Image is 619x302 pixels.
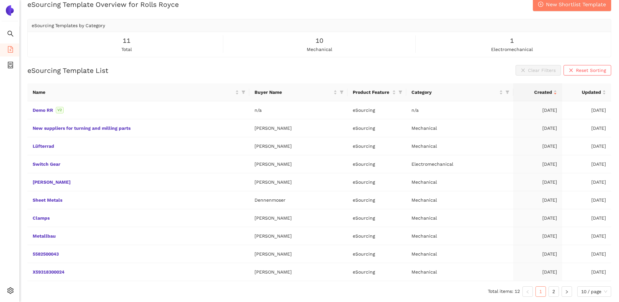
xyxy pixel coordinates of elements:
span: filter [240,87,247,97]
td: [DATE] [513,137,562,155]
td: eSourcing [348,119,406,137]
h2: eSourcing Template List [27,66,108,75]
span: Reset Sorting [576,67,606,74]
span: Created [518,89,552,96]
th: this column's title is Name,this column is sortable [27,83,249,101]
span: eSourcing Templates by Category [32,23,105,28]
a: 1 [536,287,546,296]
td: Mechanical [406,137,513,155]
button: left [522,286,533,297]
img: Logo [5,5,15,16]
span: V2 [56,107,64,113]
td: Mechanical [406,227,513,245]
span: electromechanical [491,46,533,53]
span: Name [33,89,234,96]
span: filter [504,87,511,97]
td: [DATE] [513,155,562,173]
td: eSourcing [348,101,406,119]
td: [PERSON_NAME] [249,209,348,227]
span: mechanical [307,46,332,53]
span: 10 [316,36,323,46]
span: Category [411,89,498,96]
span: Buyer Name [255,89,332,96]
span: 10 / page [581,287,607,296]
td: Mechanical [406,191,513,209]
td: [DATE] [513,209,562,227]
a: 2 [549,287,559,296]
td: n/a [249,101,348,119]
td: eSourcing [348,155,406,173]
td: [DATE] [513,191,562,209]
td: Mechanical [406,245,513,263]
td: [DATE] [562,173,611,191]
span: file-add [7,44,14,57]
td: [DATE] [562,119,611,137]
span: Updated [567,89,601,96]
span: left [526,290,530,294]
span: New Shortlist Template [546,0,606,8]
td: eSourcing [348,263,406,281]
span: total [121,46,132,53]
span: container [7,59,14,73]
li: Next Page [562,286,572,297]
span: 11 [123,36,131,46]
td: eSourcing [348,173,406,191]
button: closeClear Filters [516,65,561,75]
span: search [7,28,14,41]
span: setting [7,285,14,298]
td: [DATE] [562,101,611,119]
td: Electromechanical [406,155,513,173]
th: this column's title is Buyer Name,this column is sortable [249,83,348,101]
td: [DATE] [562,155,611,173]
span: filter [340,90,344,94]
span: filter [241,90,245,94]
td: [PERSON_NAME] [249,155,348,173]
th: this column's title is Product Feature,this column is sortable [348,83,406,101]
span: close [569,68,573,73]
span: filter [505,90,509,94]
li: Total items: 12 [488,286,520,297]
td: [PERSON_NAME] [249,137,348,155]
span: 1 [510,36,514,46]
td: eSourcing [348,209,406,227]
span: filter [338,87,345,97]
td: [DATE] [562,137,611,155]
td: [DATE] [513,101,562,119]
td: [PERSON_NAME] [249,245,348,263]
td: [PERSON_NAME] [249,173,348,191]
td: eSourcing [348,245,406,263]
td: [DATE] [513,227,562,245]
td: eSourcing [348,227,406,245]
th: this column's title is Updated,this column is sortable [562,83,611,101]
td: [DATE] [562,191,611,209]
td: [DATE] [513,263,562,281]
td: [PERSON_NAME] [249,119,348,137]
td: Mechanical [406,173,513,191]
td: Mechanical [406,263,513,281]
div: Page Size [577,286,611,297]
td: [DATE] [562,245,611,263]
td: [DATE] [513,119,562,137]
button: closeReset Sorting [564,65,611,75]
td: [DATE] [562,227,611,245]
span: filter [398,90,402,94]
span: Product Feature [353,89,391,96]
span: filter [397,87,404,97]
td: Mechanical [406,119,513,137]
td: Mechanical [406,209,513,227]
button: right [562,286,572,297]
td: [PERSON_NAME] [249,263,348,281]
th: this column's title is Category,this column is sortable [406,83,513,101]
td: [DATE] [562,263,611,281]
td: Dennenmoser [249,191,348,209]
span: right [565,290,569,294]
td: [DATE] [562,209,611,227]
td: [PERSON_NAME] [249,227,348,245]
td: [DATE] [513,173,562,191]
span: plus-circle [538,2,543,8]
td: n/a [406,101,513,119]
td: eSourcing [348,137,406,155]
td: [DATE] [513,245,562,263]
li: Previous Page [522,286,533,297]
